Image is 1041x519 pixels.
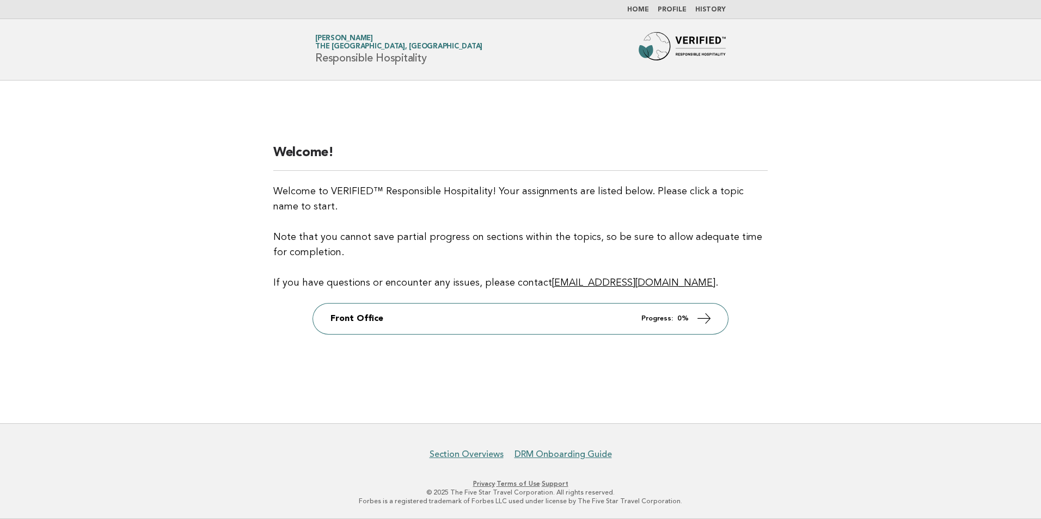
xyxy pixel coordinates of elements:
[695,7,726,13] a: History
[430,449,504,460] a: Section Overviews
[313,304,728,334] a: Front Office Progress: 0%
[187,488,854,497] p: © 2025 The Five Star Travel Corporation. All rights reserved.
[497,480,540,487] a: Terms of Use
[639,32,726,67] img: Forbes Travel Guide
[658,7,687,13] a: Profile
[677,315,689,322] strong: 0%
[315,35,482,50] a: [PERSON_NAME]The [GEOGRAPHIC_DATA], [GEOGRAPHIC_DATA]
[187,497,854,505] p: Forbes is a registered trademark of Forbes LLC used under license by The Five Star Travel Corpora...
[542,480,568,487] a: Support
[273,184,768,291] p: Welcome to VERIFIED™ Responsible Hospitality! Your assignments are listed below. Please click a t...
[627,7,649,13] a: Home
[641,315,673,322] em: Progress:
[273,144,768,171] h2: Welcome!
[187,479,854,488] p: · ·
[315,35,482,64] h1: Responsible Hospitality
[552,278,715,288] a: [EMAIL_ADDRESS][DOMAIN_NAME]
[473,480,495,487] a: Privacy
[515,449,612,460] a: DRM Onboarding Guide
[315,44,482,51] span: The [GEOGRAPHIC_DATA], [GEOGRAPHIC_DATA]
